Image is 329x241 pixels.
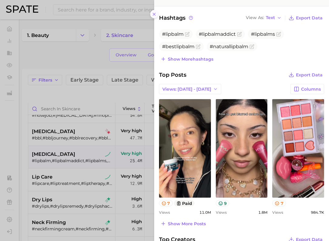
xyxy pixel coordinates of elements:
button: Flag as miscategorized or irrelevant [196,44,201,49]
span: Hashtags [159,14,194,22]
span: #naturallipbalm [210,44,248,49]
button: View AsText [244,14,283,22]
span: Text [266,16,275,19]
span: 11.0m [199,210,211,215]
button: Show more posts [159,219,207,228]
button: Views: [DATE] - [DATE] [159,84,221,94]
button: 7 [272,200,286,206]
span: Views [272,210,283,215]
button: 9 [216,200,229,206]
button: Export Data [287,14,324,22]
span: Views [159,210,170,215]
span: 984.7k [311,210,324,215]
span: Top Posts [159,71,186,79]
span: #bestlipbalm [162,44,195,49]
span: Export Data [296,15,323,21]
span: View As [246,16,264,19]
span: 1.8m [258,210,267,215]
button: Flag as miscategorized or irrelevant [185,32,190,37]
span: Views: [DATE] - [DATE] [162,87,211,92]
button: 7 [159,200,173,206]
button: Show morehashtags [159,55,215,63]
button: Flag as miscategorized or irrelevant [249,44,254,49]
span: Show more hashtags [168,57,213,62]
span: Views [216,210,227,215]
button: Export Data [287,71,324,79]
span: #lipbalmaddict [199,31,236,37]
button: Flag as miscategorized or irrelevant [276,32,281,37]
button: Flag as miscategorized or irrelevant [237,32,242,37]
span: Show more posts [168,221,206,226]
span: #lipbalm [162,31,184,37]
button: paid [174,200,195,206]
span: Export Data [296,72,323,78]
button: Columns [290,84,324,94]
span: Columns [301,87,321,92]
span: #lipbalms [251,31,275,37]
